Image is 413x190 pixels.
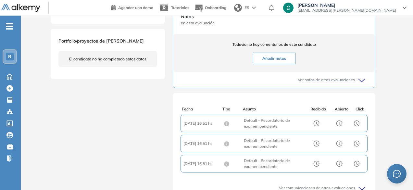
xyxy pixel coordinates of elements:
[6,26,13,27] i: -
[181,20,367,26] span: en esta evaluación
[181,13,367,20] span: Notas
[305,106,331,112] div: Recibido
[352,106,368,112] div: Click
[253,53,295,64] button: Añadir notas
[171,5,189,10] span: Tutoriales
[297,8,396,13] span: [EMAIL_ADDRESS][PERSON_NAME][DOMAIN_NAME]
[118,5,153,10] span: Agendar una demo
[8,54,11,59] span: R
[297,3,396,8] span: [PERSON_NAME]
[111,3,153,11] a: Agendar una demo
[183,161,224,167] span: [DATE] 16:51 hs
[252,6,256,9] img: arrow
[205,5,226,10] span: Onboarding
[194,1,226,15] button: Onboarding
[181,42,367,47] span: Todavía no hay comentarios de este candidato
[244,138,304,149] span: Default - Recordatorio de examen pendiente
[244,118,304,129] span: Default - Recordatorio de examen pendiente
[183,141,224,146] span: [DATE] 16:51 hs
[244,5,249,11] span: ES
[182,106,222,112] div: Fecha
[1,4,40,12] img: Logo
[298,77,355,83] span: Ver notas de otras evaluaciones
[222,106,243,112] div: Tipo
[234,4,242,12] img: world
[183,120,224,126] span: [DATE] 16:51 hs
[331,106,352,112] div: Abierto
[393,170,401,178] span: message
[58,38,144,44] span: Portfolio/proyectos de [PERSON_NAME]
[69,56,146,62] span: El candidato no ha completado estos datos
[243,106,304,112] div: Asunto
[244,158,304,170] span: Default - Recordatorio de examen pendiente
